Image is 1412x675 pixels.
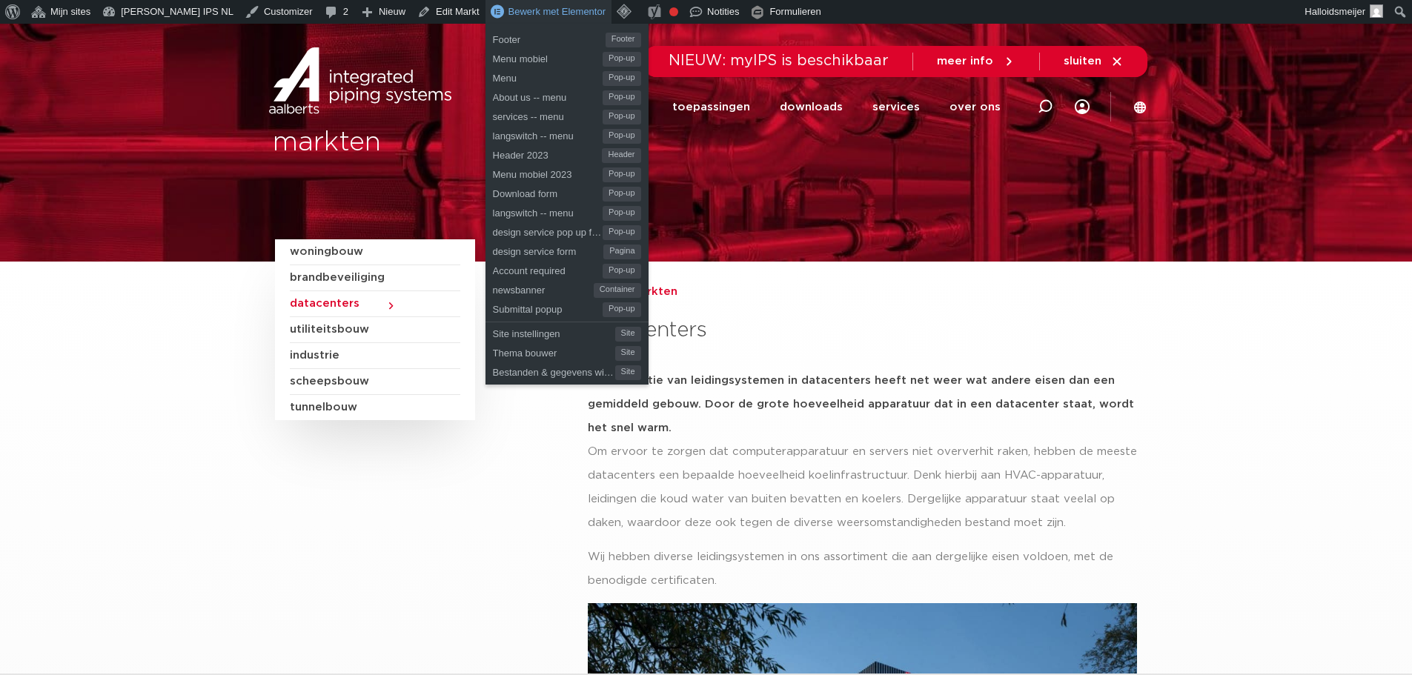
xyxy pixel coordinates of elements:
a: brandbeveiliging [290,265,460,291]
span: Pop-up [603,225,640,240]
span: design service pop up form [493,221,603,240]
: my IPS [1075,76,1090,137]
span: Header 2023 [493,144,603,163]
span: Pop-up [603,167,640,182]
span: Site [615,365,641,380]
span: Header [602,148,640,163]
span: Pop-up [603,52,640,67]
span: Pop-up [603,110,640,124]
h2: markten [273,125,699,161]
a: langswitch -- menuPop-up [485,202,649,221]
span: Site [615,327,641,342]
a: FooterFooter [485,28,649,47]
a: About us -- menuPop-up [485,86,649,105]
span: idsmeijer [1327,6,1365,17]
span: Pop-up [603,71,640,86]
span: Pop-up [603,302,640,317]
a: design service formPagina [485,240,649,259]
a: MenuPop-up [485,67,649,86]
span: Bestanden & gegevens wissen [493,361,615,380]
a: langswitch -- menuPop-up [485,124,649,144]
a: utiliteitsbouw [290,317,460,343]
a: services [872,79,920,136]
a: industrie [290,343,460,369]
a: tunnelbouw [290,395,460,420]
span: Footer [493,28,606,47]
a: scheepsbouw [290,369,460,395]
a: Download formPop-up [485,182,649,202]
span: Account required [493,259,603,279]
span: Pagina [603,245,640,259]
p: Wij hebben diverse leidingsystemen in ons assortiment die aan dergelijke eisen voldoen, met de be... [588,545,1137,593]
a: meer info [937,55,1015,68]
span: Pop-up [603,90,640,105]
h3: datacenters [588,316,1137,345]
p: Om ervoor te zorgen dat computerapparatuur en servers niet oververhit raken, hebben de meeste dat... [588,440,1137,535]
a: toepassingen [672,79,750,136]
div: Focus keyphrase niet ingevuld [669,7,678,16]
h5: De installatie van leidingsystemen in datacenters heeft net weer wat andere eisen dan een gemidde... [588,369,1137,440]
a: Thema bouwerSite [485,342,649,361]
span: Pop-up [603,206,640,221]
span: langswitch -- menu [493,124,603,144]
a: woningbouw [290,239,460,265]
span: langswitch -- menu [493,202,603,221]
span: Site instellingen [493,322,615,342]
span: services -- menu [493,105,603,124]
span: About us -- menu [493,86,603,105]
a: downloads [780,79,843,136]
span: Footer [606,33,641,47]
span: Pop-up [603,187,640,202]
a: Submittal popupPop-up [485,298,649,317]
span: Menu mobiel [493,47,603,67]
span: Pop-up [603,264,640,279]
a: datacenters [290,291,460,317]
span: Menu mobiel 2023 [493,163,603,182]
nav: Menu [506,79,1001,136]
span: newsbanner [493,279,594,298]
a: Menu mobielPop-up [485,47,649,67]
span: Site [615,346,641,361]
span: Pop-up [603,129,640,144]
a: design service pop up formPop-up [485,221,649,240]
span: NIEUW: myIPS is beschikbaar [669,53,889,68]
span: meer info [937,56,993,67]
a: newsbannerContainer [485,279,649,298]
a: over ons [949,79,1001,136]
a: alle markten [588,283,1137,301]
a: services -- menuPop-up [485,105,649,124]
span: Menu [493,67,603,86]
span: Bewerk met Elementor [508,6,606,17]
span: sluiten [1064,56,1101,67]
a: sluiten [1064,55,1124,68]
nav: Menu [1075,76,1090,137]
a: Account requiredPop-up [485,259,649,279]
a: Menu mobiel 2023Pop-up [485,163,649,182]
span: Submittal popup [493,298,603,317]
span: design service form [493,240,604,259]
span: Container [594,283,641,298]
a: Bestanden & gegevens wissenSite [485,361,649,380]
a: Site instellingenSite [485,322,649,342]
span: Thema bouwer [493,342,615,361]
a: Header 2023Header [485,144,649,163]
span: Download form [493,182,603,202]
